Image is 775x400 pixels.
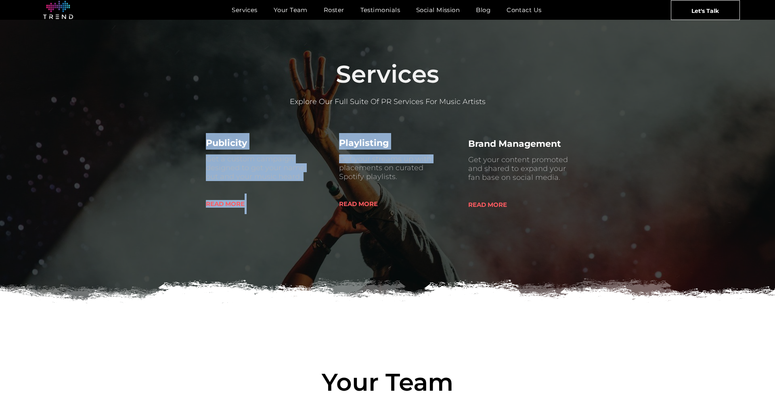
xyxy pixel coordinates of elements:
[316,4,352,16] a: Roster
[290,97,486,106] span: Explore Our Full Suite Of PR Services For Music Artists
[336,59,439,89] span: Services
[468,194,507,215] span: READ MORE
[399,367,453,397] span: eam
[339,154,431,181] span: Get your streams up with placements on curated Spotify playlists.
[266,4,316,16] a: Your Team
[224,4,266,16] a: Services
[408,4,468,16] a: Social Mission
[630,306,775,400] iframe: Chat Widget
[206,194,274,212] a: READ MORE
[468,155,568,182] span: Get your content promoted and shared to expand your fan base on social media.
[468,138,561,149] span: Brand Management
[339,194,378,214] span: READ MORE
[499,4,550,16] a: Contact Us
[206,137,247,148] span: Publicity
[468,194,537,213] a: READ MORE
[322,367,399,397] span: Your T
[339,194,408,212] a: READ MORE
[339,137,389,148] span: Playlisting
[468,4,499,16] a: Blog
[206,154,305,181] span: Get a custom campaign designed to get your name out and your music heard.
[206,194,245,214] span: READ MORE
[43,1,73,19] img: logo
[691,0,719,21] span: Let's Talk
[352,4,408,16] a: Testimonials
